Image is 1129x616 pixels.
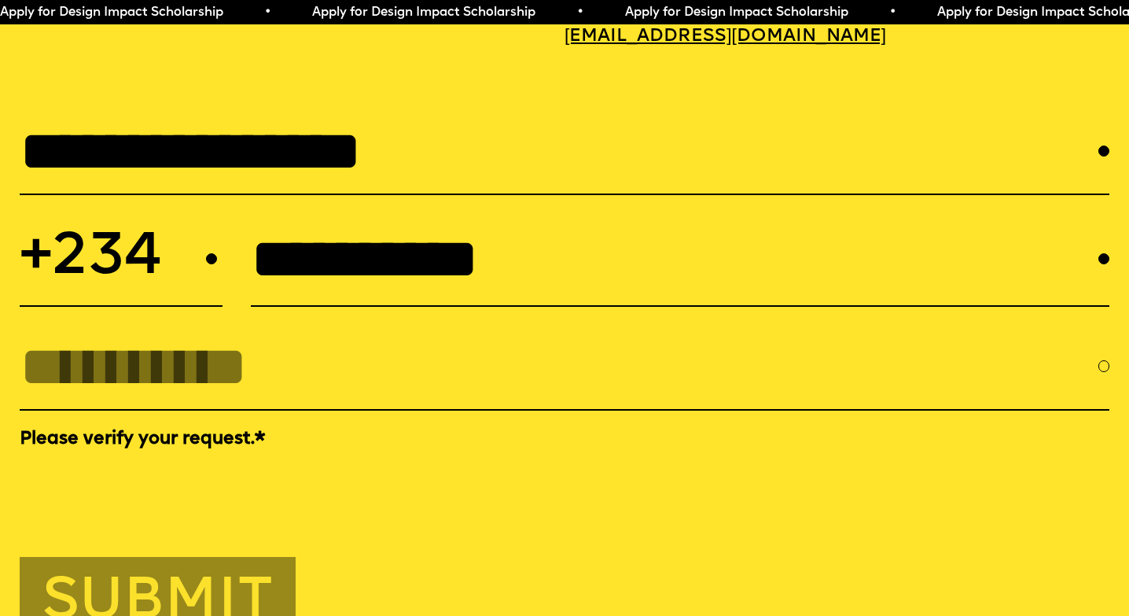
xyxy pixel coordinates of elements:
[574,6,581,19] span: •
[20,427,1109,452] label: Please verify your request.
[262,6,269,19] span: •
[20,456,259,518] iframe: reCAPTCHA
[887,6,894,19] span: •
